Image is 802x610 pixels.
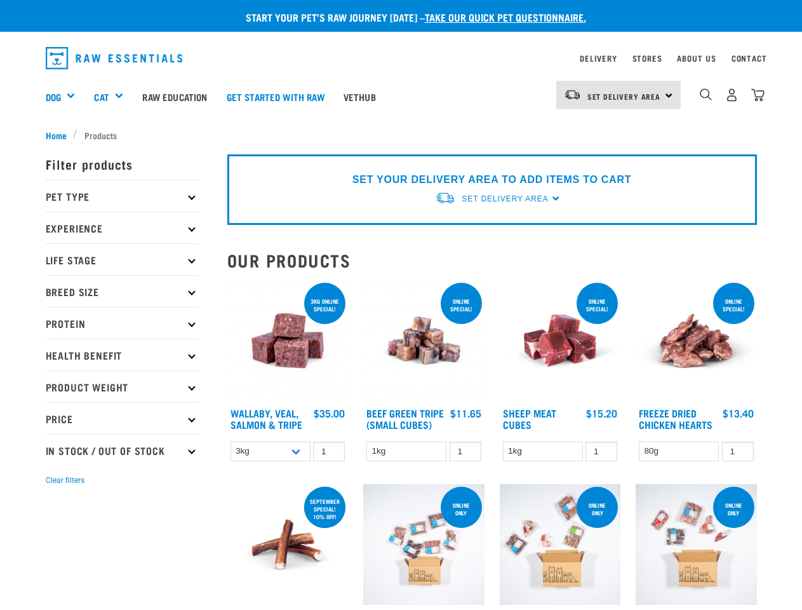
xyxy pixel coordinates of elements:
[352,172,631,187] p: SET YOUR DELIVERY AREA TO ADD ITEMS TO CART
[46,128,74,142] a: Home
[46,307,198,339] p: Protein
[334,71,385,122] a: Vethub
[314,407,345,419] div: $35.00
[587,94,661,98] span: Set Delivery Area
[435,191,455,205] img: van-moving.png
[94,90,109,104] a: Cat
[46,275,198,307] p: Breed Size
[304,292,345,318] div: 3kg online special!
[636,484,757,606] img: Dog Novel 0 2sec
[46,475,84,486] button: Clear filters
[450,442,481,461] input: 1
[577,292,618,318] div: ONLINE SPECIAL!
[46,128,757,142] nav: breadcrumbs
[500,280,621,402] img: Sheep Meat
[46,47,183,69] img: Raw Essentials Logo
[46,180,198,212] p: Pet Type
[46,370,198,402] p: Product Weight
[632,56,662,60] a: Stores
[363,484,485,606] img: Cat 0 2sec
[46,402,198,434] p: Price
[227,280,349,402] img: Wallaby Veal Salmon Tripe 1642
[732,56,767,60] a: Contact
[450,407,481,419] div: $11.65
[713,496,754,522] div: Online Only
[577,496,618,522] div: Online Only
[231,410,302,427] a: Wallaby, Veal, Salmon & Tripe
[441,292,482,318] div: ONLINE SPECIAL!
[722,442,754,461] input: 1
[580,56,617,60] a: Delivery
[304,492,345,526] div: September special! 10% off!
[46,212,198,243] p: Experience
[500,484,621,606] img: Dog 0 2sec
[313,442,345,461] input: 1
[46,434,198,466] p: In Stock / Out Of Stock
[441,496,482,522] div: ONLINE ONLY
[366,410,444,427] a: Beef Green Tripe (Small Cubes)
[723,407,754,419] div: $13.40
[751,88,765,102] img: home-icon@2x.png
[639,410,712,427] a: Freeze Dried Chicken Hearts
[363,280,485,402] img: Beef Tripe Bites 1634
[462,194,548,203] span: Set Delivery Area
[713,292,754,318] div: ONLINE SPECIAL!
[46,243,198,275] p: Life Stage
[564,89,581,100] img: van-moving.png
[227,484,349,606] img: Bull Pizzle
[636,280,757,402] img: FD Chicken Hearts
[133,71,217,122] a: Raw Education
[503,410,556,427] a: Sheep Meat Cubes
[585,442,617,461] input: 1
[46,148,198,180] p: Filter products
[36,42,767,74] nav: dropdown navigation
[46,128,67,142] span: Home
[46,339,198,370] p: Health Benefit
[217,71,334,122] a: Get started with Raw
[425,14,586,20] a: take our quick pet questionnaire.
[677,56,716,60] a: About Us
[586,407,617,419] div: $15.20
[46,90,61,104] a: Dog
[725,88,739,102] img: user.png
[700,88,712,100] img: home-icon-1@2x.png
[227,250,757,270] h2: Our Products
